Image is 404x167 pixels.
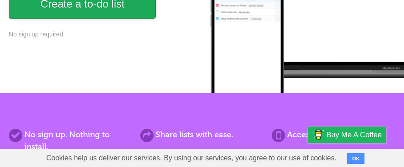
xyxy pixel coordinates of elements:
img: Buy me a coffee [312,127,324,142]
button: OK [347,153,364,164]
h2: Access from any device. [272,129,395,141]
p: No sign up required [9,30,198,39]
h2: No sign up. Nothing to install. [9,129,132,153]
span: Cookies help us deliver our services. By using our services, you agree to our use of cookies. [37,149,345,167]
span: Buy me a coffee [326,127,382,143]
h2: Share lists with ease. [140,129,264,141]
a: Buy me a coffee [308,127,386,143]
